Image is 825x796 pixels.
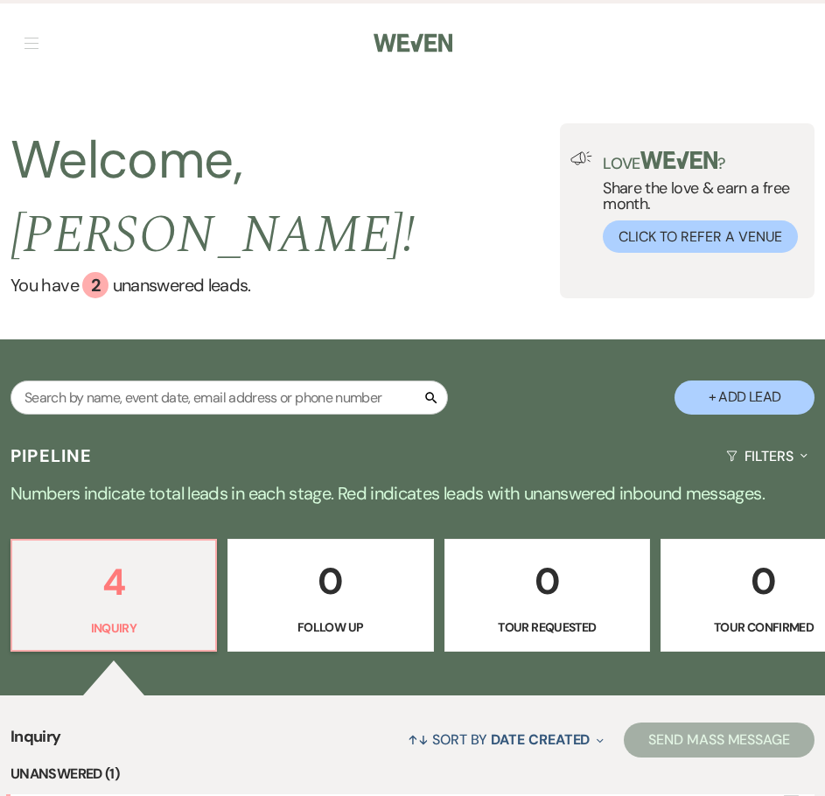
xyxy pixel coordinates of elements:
[570,151,592,165] img: loud-speaker-illustration.svg
[239,552,423,611] p: 0
[675,381,815,415] button: + Add Lead
[624,723,815,758] button: Send Mass Message
[10,725,61,763] span: Inquiry
[23,553,205,611] p: 4
[10,272,560,298] a: You have 2 unanswered leads.
[374,24,452,61] img: Weven Logo
[227,539,434,653] a: 0Follow Up
[10,539,217,653] a: 4Inquiry
[10,763,815,786] li: Unanswered (1)
[23,618,205,638] p: Inquiry
[592,151,804,253] div: Share the love & earn a free month.
[10,381,448,415] input: Search by name, event date, email address or phone number
[444,539,651,653] a: 0Tour Requested
[719,433,815,479] button: Filters
[456,618,640,637] p: Tour Requested
[10,195,415,276] span: [PERSON_NAME] !
[10,443,93,468] h3: Pipeline
[603,220,798,253] button: Click to Refer a Venue
[10,123,560,272] h2: Welcome,
[491,730,590,749] span: Date Created
[456,552,640,611] p: 0
[239,618,423,637] p: Follow Up
[82,272,108,298] div: 2
[401,716,611,763] button: Sort By Date Created
[603,151,804,171] p: Love ?
[640,151,718,169] img: weven-logo-green.svg
[408,730,429,749] span: ↑↓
